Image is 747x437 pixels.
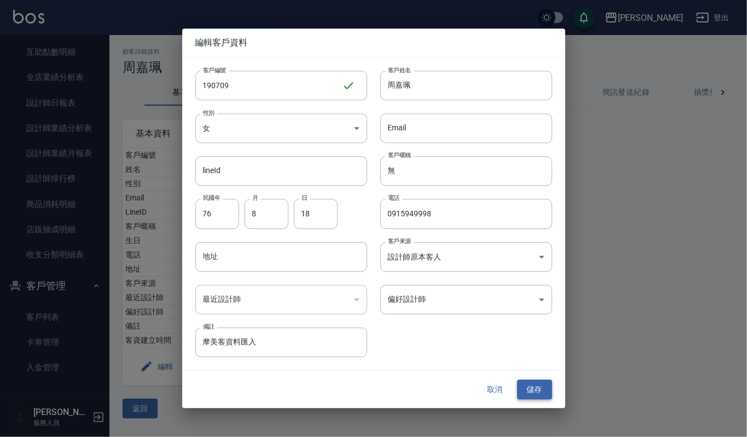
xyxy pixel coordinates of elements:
[195,113,367,143] div: 女
[203,194,220,203] label: 民國年
[388,237,411,245] label: 客戶來源
[517,380,552,400] button: 儲存
[252,194,258,203] label: 月
[203,66,226,74] label: 客戶編號
[380,242,552,272] div: 設計師原本客人
[478,380,513,400] button: 取消
[388,152,411,160] label: 客戶暱稱
[388,66,411,74] label: 客戶姓名
[203,323,215,331] label: 備註
[195,37,552,48] span: 編輯客戶資料
[388,194,399,203] label: 電話
[302,194,307,203] label: 日
[203,108,215,117] label: 性別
